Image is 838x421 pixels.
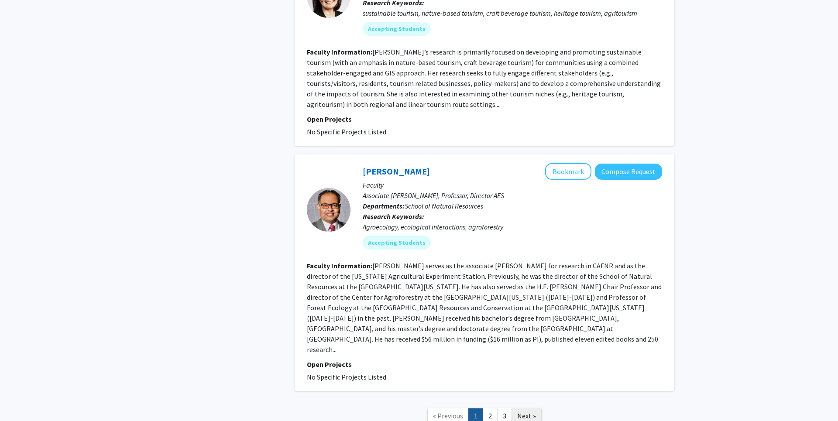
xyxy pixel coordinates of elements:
fg-read-more: [PERSON_NAME] serves as the associate [PERSON_NAME] for research in CAFNR and as the director of ... [307,261,662,354]
b: Faculty Information: [307,48,372,56]
div: Agroecology, ecological interactions, agroforestry [363,222,662,232]
div: sustainable tourism, nature-based tourism, craft beverage tourism, heritage tourism, agritourism [363,8,662,18]
span: No Specific Projects Listed [307,127,386,136]
p: Faculty [363,180,662,190]
mat-chip: Accepting Students [363,236,431,250]
b: Research Keywords: [363,212,424,221]
span: School of Natural Resources [405,202,483,210]
p: Open Projects [307,114,662,124]
mat-chip: Accepting Students [363,22,431,36]
button: Compose Request to Shibu Jose [595,164,662,180]
p: Open Projects [307,359,662,370]
fg-read-more: [PERSON_NAME]’s research is primarily focused on developing and promoting sustainable tourism (wi... [307,48,661,109]
p: Associate [PERSON_NAME], Professor, Director AES [363,190,662,201]
b: Departments: [363,202,405,210]
span: Next » [517,411,536,420]
iframe: Chat [7,382,37,414]
span: No Specific Projects Listed [307,373,386,381]
a: [PERSON_NAME] [363,166,430,177]
span: « Previous [433,411,463,420]
button: Add Shibu Jose to Bookmarks [545,163,591,180]
b: Faculty Information: [307,261,372,270]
